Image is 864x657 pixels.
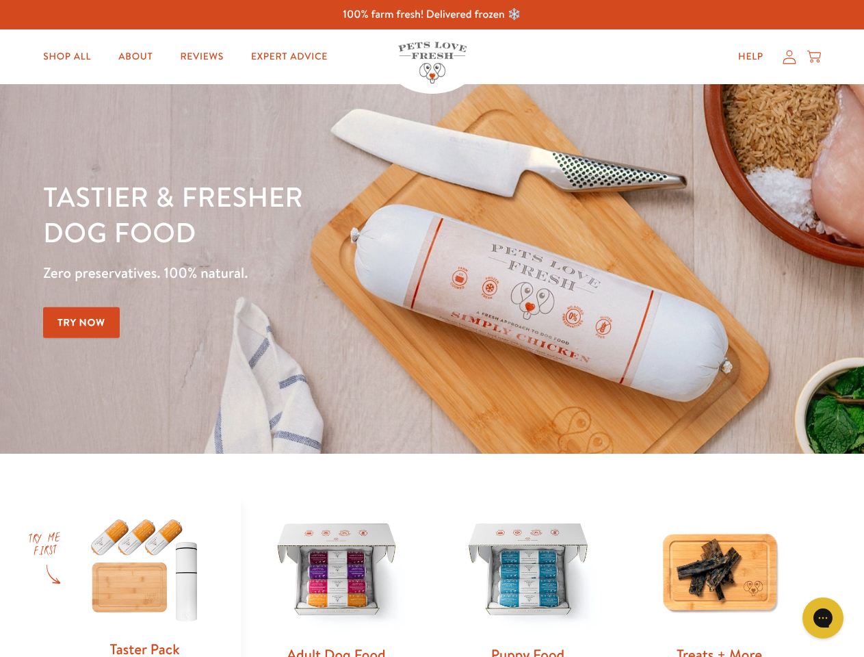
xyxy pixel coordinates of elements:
[169,43,234,70] a: Reviews
[727,43,774,70] a: Help
[32,43,102,70] a: Shop All
[43,307,120,338] a: Try Now
[43,179,562,250] h1: Tastier & fresher dog food
[796,593,850,643] iframe: Gorgias live chat messenger
[398,42,467,83] img: Pets Love Fresh
[240,43,339,70] a: Expert Advice
[107,43,163,70] a: About
[43,261,562,285] p: Zero preservatives. 100% natural.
